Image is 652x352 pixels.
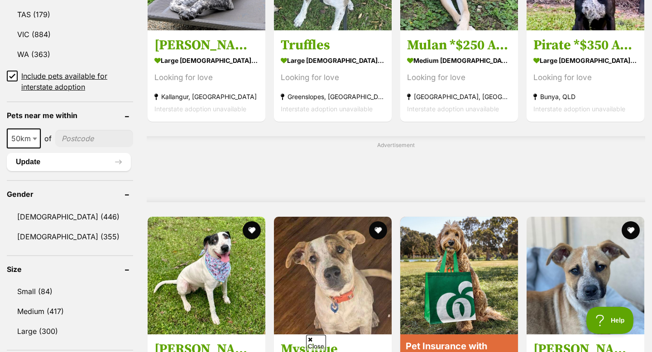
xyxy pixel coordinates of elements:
a: Include pets available for interstate adoption [7,71,133,92]
strong: Bunya, QLD [533,90,638,103]
a: Small (84) [7,282,133,301]
span: 50km [8,132,40,145]
a: Truffles large [DEMOGRAPHIC_DATA] Dog Looking for love Greenslopes, [GEOGRAPHIC_DATA] Interstate ... [274,30,392,122]
header: Size [7,265,133,273]
button: favourite [243,221,261,239]
a: Large (300) [7,322,133,341]
h3: Truffles [281,37,385,54]
span: Include pets available for interstate adoption [21,71,133,92]
strong: Greenslopes, [GEOGRAPHIC_DATA] [281,90,385,103]
span: 50km [7,128,41,148]
h3: Pirate *$350 Adoption Fee* [533,37,638,54]
button: Update [7,153,131,171]
h3: [PERSON_NAME] [154,37,259,54]
img: Mystique - Staffordshire Bull Terrier x Australian Cattle Dog [274,217,392,334]
a: TAS (179) [7,5,133,24]
div: Advertisement [147,136,645,202]
button: favourite [622,221,640,239]
header: Gender [7,190,133,198]
header: Pets near me within [7,111,133,119]
a: Medium (417) [7,302,133,321]
img: Bella *$150 Adoption Fee* - Great Dane Dog [148,217,265,334]
strong: large [DEMOGRAPHIC_DATA] Dog [281,54,385,67]
strong: [GEOGRAPHIC_DATA], [GEOGRAPHIC_DATA] [407,90,511,103]
strong: large [DEMOGRAPHIC_DATA] Dog [154,54,259,67]
span: Interstate adoption unavailable [281,105,373,113]
iframe: Help Scout Beacon - Open [586,307,634,334]
h3: Mulan *$250 Adoption Fee* [407,37,511,54]
div: Looking for love [154,71,259,84]
a: VIC (884) [7,25,133,44]
span: Interstate adoption unavailable [407,105,499,113]
span: Close [306,335,326,351]
div: Looking for love [407,71,511,84]
button: favourite [369,221,387,239]
a: Pirate *$350 Adoption Fee* large [DEMOGRAPHIC_DATA] Dog Looking for love Bunya, QLD Interstate ad... [527,30,644,122]
div: Looking for love [281,71,385,84]
span: Interstate adoption unavailable [533,105,625,113]
span: of [44,133,52,144]
div: Looking for love [533,71,638,84]
a: Mulan *$250 Adoption Fee* medium [DEMOGRAPHIC_DATA] Dog Looking for love [GEOGRAPHIC_DATA], [GEOG... [400,30,518,122]
a: [DEMOGRAPHIC_DATA] (355) [7,227,133,246]
input: postcode [55,130,133,147]
a: [DEMOGRAPHIC_DATA] (446) [7,207,133,226]
a: [PERSON_NAME] large [DEMOGRAPHIC_DATA] Dog Looking for love Kallangur, [GEOGRAPHIC_DATA] Intersta... [148,30,265,122]
a: WA (363) [7,45,133,64]
strong: large [DEMOGRAPHIC_DATA] Dog [533,54,638,67]
span: Interstate adoption unavailable [154,105,246,113]
strong: medium [DEMOGRAPHIC_DATA] Dog [407,54,511,67]
strong: Kallangur, [GEOGRAPHIC_DATA] [154,90,259,103]
img: Jenna - Bull Arab x Australian Cattle Dog [527,217,644,334]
